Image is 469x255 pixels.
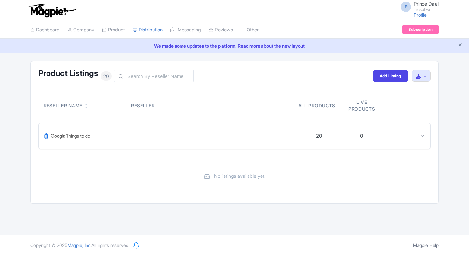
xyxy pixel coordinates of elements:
div: 20 [316,132,322,140]
div: Reseller [131,102,211,109]
div: Live products [343,99,380,112]
img: Google Things To Do [44,128,91,144]
div: Reseller Name [44,102,82,109]
h1: Product Listings [38,69,98,78]
a: Subscription [402,25,439,34]
a: Dashboard [30,21,60,39]
span: P [401,2,411,12]
div: All products [298,102,335,109]
img: logo-ab69f6fb50320c5b225c76a69d11143b.png [27,3,77,18]
button: Close announcement [458,42,462,49]
a: Magpie Help [413,242,439,248]
span: Prince Dalal [414,1,439,7]
a: P Prince Dalal TicketEx [397,1,439,12]
span: Magpie, Inc. [67,242,91,248]
a: Profile [414,12,427,18]
a: Distribution [133,21,163,39]
a: Reviews [209,21,233,39]
input: Search By Reseller Name [114,70,194,82]
span: No listings available yet. [214,173,266,180]
div: 0 [360,132,363,140]
div: Copyright © 2025 All rights reserved. [26,242,133,249]
a: Add Listing [373,70,408,82]
a: Company [67,21,94,39]
a: Other [241,21,259,39]
a: Product [102,21,125,39]
a: We made some updates to the platform. Read more about the new layout [4,42,465,49]
a: Messaging [170,21,201,39]
span: 20 [101,71,112,81]
small: TicketEx [414,7,439,12]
